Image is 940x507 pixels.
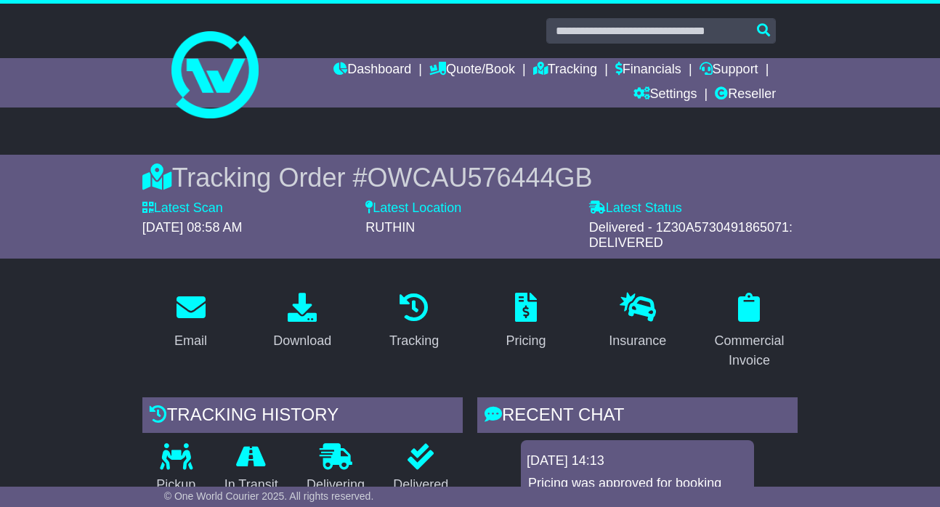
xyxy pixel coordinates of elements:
[589,200,682,216] label: Latest Status
[389,331,439,351] div: Tracking
[165,288,216,356] a: Email
[380,288,448,356] a: Tracking
[615,58,681,83] a: Financials
[429,58,515,83] a: Quote/Book
[710,331,789,370] div: Commercial Invoice
[142,397,463,437] div: Tracking history
[589,220,793,251] span: Delivered - 1Z30A5730491865071: DELIVERED
[715,83,776,108] a: Reseller
[633,83,697,108] a: Settings
[142,220,243,235] span: [DATE] 08:58 AM
[273,331,331,351] div: Download
[477,397,798,437] div: RECENT CHAT
[367,163,592,192] span: OWCAU576444GB
[506,331,546,351] div: Pricing
[609,331,666,351] div: Insurance
[142,200,223,216] label: Latest Scan
[264,288,341,356] a: Download
[527,453,748,469] div: [DATE] 14:13
[333,58,411,83] a: Dashboard
[496,288,555,356] a: Pricing
[164,490,374,502] span: © One World Courier 2025. All rights reserved.
[533,58,597,83] a: Tracking
[210,477,292,493] p: In Transit
[379,477,463,493] p: Delivered
[365,220,415,235] span: RUTHIN
[599,288,676,356] a: Insurance
[174,331,207,351] div: Email
[700,58,758,83] a: Support
[142,162,798,193] div: Tracking Order #
[292,477,378,493] p: Delivering
[528,476,747,507] p: Pricing was approved for booking OWCAU576444GB.
[701,288,798,376] a: Commercial Invoice
[365,200,461,216] label: Latest Location
[142,477,210,493] p: Pickup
